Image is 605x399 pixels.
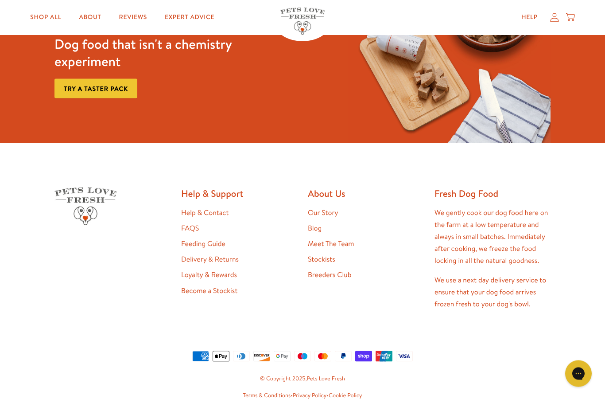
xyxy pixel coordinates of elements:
a: Help & Contact [181,208,229,218]
a: About [72,9,108,27]
a: Blog [308,223,322,233]
a: Pets Love Fresh [307,375,345,383]
a: FAQS [181,223,199,233]
a: Stockists [308,254,335,264]
a: Feeding Guide [181,239,225,249]
a: Delivery & Returns [181,254,239,264]
a: Help [514,9,545,27]
img: Pets Love Fresh [280,8,325,35]
h3: Dog food that isn't a chemistry experiment [54,35,257,70]
iframe: Gorgias live chat messenger [561,357,596,390]
p: We use a next day delivery service to ensure that your dog food arrives frozen fresh to your dog'... [434,274,551,311]
small: © Copyright 2025, [54,374,551,384]
img: Pets Love Fresh [54,188,116,225]
a: Loyalty & Rewards [181,270,237,280]
a: Become a Stockist [181,286,237,296]
a: Expert Advice [158,9,221,27]
p: We gently cook our dog food here on the farm at a low temperature and always in small batches. Im... [434,207,551,267]
a: Our Story [308,208,338,218]
h2: Fresh Dog Food [434,188,551,199]
a: Meet The Team [308,239,354,249]
h2: Help & Support [181,188,297,199]
a: Shop All [23,9,68,27]
h2: About Us [308,188,424,199]
a: Reviews [112,9,154,27]
a: Breeders Club [308,270,351,280]
a: Try a taster pack [54,79,137,99]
